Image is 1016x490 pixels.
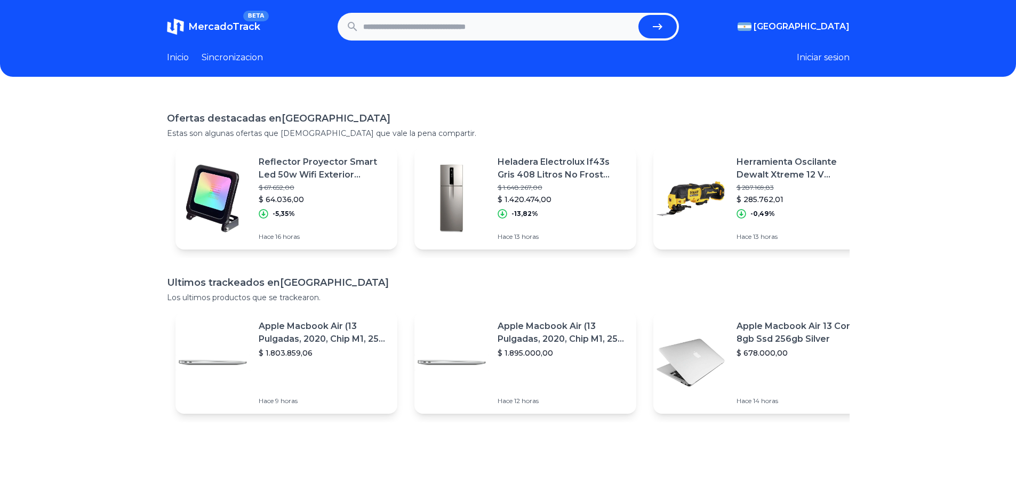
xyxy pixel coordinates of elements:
p: Hace 16 horas [259,232,389,241]
img: Featured image [653,325,728,400]
p: $ 287.169,83 [737,183,867,192]
p: $ 1.803.859,06 [259,348,389,358]
p: $ 1.648.267,00 [498,183,628,192]
h1: Ofertas destacadas en [GEOGRAPHIC_DATA] [167,111,850,126]
span: BETA [243,11,268,21]
p: Hace 9 horas [259,397,389,405]
a: MercadoTrackBETA [167,18,260,35]
img: Featured image [653,161,728,236]
p: Hace 13 horas [498,232,628,241]
p: Apple Macbook Air (13 Pulgadas, 2020, Chip M1, 256 Gb De Ssd, 8 Gb De Ram) - Plata [259,320,389,346]
p: -5,35% [273,210,295,218]
p: $ 64.036,00 [259,194,389,205]
img: Featured image [175,161,250,236]
p: -13,82% [511,210,538,218]
p: $ 1.895.000,00 [498,348,628,358]
img: Argentina [738,22,751,31]
h1: Ultimos trackeados en [GEOGRAPHIC_DATA] [167,275,850,290]
p: $ 1.420.474,00 [498,194,628,205]
button: [GEOGRAPHIC_DATA] [738,20,850,33]
p: Apple Macbook Air (13 Pulgadas, 2020, Chip M1, 256 Gb De Ssd, 8 Gb De Ram) - Plata [498,320,628,346]
p: Hace 14 horas [737,397,867,405]
p: $ 67.652,00 [259,183,389,192]
img: Featured image [414,325,489,400]
span: [GEOGRAPHIC_DATA] [754,20,850,33]
a: Sincronizacion [202,51,263,64]
a: Featured imageHerramienta Oscilante Dewalt Xtreme 12 V [PERSON_NAME]$ 287.169,83$ 285.762,01-0,49... [653,147,875,250]
p: Estas son algunas ofertas que [DEMOGRAPHIC_DATA] que vale la pena compartir. [167,128,850,139]
a: Featured imageApple Macbook Air 13 Core I5 8gb Ssd 256gb Silver$ 678.000,00Hace 14 horas [653,311,875,414]
button: Iniciar sesion [797,51,850,64]
a: Featured imageApple Macbook Air (13 Pulgadas, 2020, Chip M1, 256 Gb De Ssd, 8 Gb De Ram) - Plata$... [414,311,636,414]
p: $ 678.000,00 [737,348,867,358]
img: MercadoTrack [167,18,184,35]
a: Featured imageReflector Proyector Smart Led 50w Wifi Exterior Rgb+cct Ip65$ 67.652,00$ 64.036,00-... [175,147,397,250]
a: Featured imageApple Macbook Air (13 Pulgadas, 2020, Chip M1, 256 Gb De Ssd, 8 Gb De Ram) - Plata$... [175,311,397,414]
img: Featured image [414,161,489,236]
p: Reflector Proyector Smart Led 50w Wifi Exterior Rgb+cct Ip65 [259,156,389,181]
a: Featured imageHeladera Electrolux If43s Gris 408 Litros No Frost Inverter$ 1.648.267,00$ 1.420.47... [414,147,636,250]
p: $ 285.762,01 [737,194,867,205]
p: Los ultimos productos que se trackearon. [167,292,850,303]
p: Hace 12 horas [498,397,628,405]
span: MercadoTrack [188,21,260,33]
p: -0,49% [750,210,775,218]
a: Inicio [167,51,189,64]
p: Herramienta Oscilante Dewalt Xtreme 12 V [PERSON_NAME] [737,156,867,181]
p: Hace 13 horas [737,232,867,241]
img: Featured image [175,325,250,400]
p: Heladera Electrolux If43s Gris 408 Litros No Frost Inverter [498,156,628,181]
p: Apple Macbook Air 13 Core I5 8gb Ssd 256gb Silver [737,320,867,346]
